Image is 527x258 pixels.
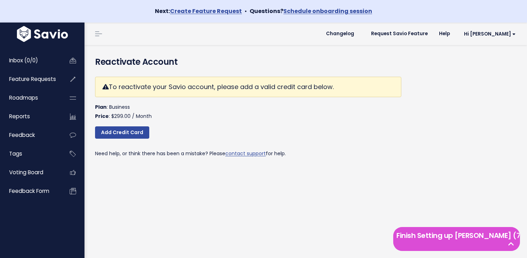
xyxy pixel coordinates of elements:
[2,71,58,87] a: Feature Requests
[9,113,30,120] span: Reports
[9,94,38,101] span: Roadmaps
[433,29,456,39] a: Help
[15,26,70,42] img: logo-white.9d6f32f41409.svg
[250,7,372,15] strong: Questions?
[2,146,58,162] a: Tags
[2,52,58,69] a: Inbox (0/0)
[95,126,149,139] a: Add Credit Card
[95,149,401,158] p: Need help, or think there has been a mistake? Please for help.
[95,113,109,120] strong: Price
[396,230,517,241] h5: Finish Setting up [PERSON_NAME] (7 left)
[464,31,516,37] span: Hi [PERSON_NAME]
[9,187,49,195] span: Feedback form
[225,150,266,157] a: contact support
[95,56,516,68] h4: Reactivate Account
[155,7,242,15] strong: Next:
[326,31,354,36] span: Changelog
[2,108,58,125] a: Reports
[9,75,56,83] span: Feature Requests
[2,90,58,106] a: Roadmaps
[2,127,58,143] a: Feedback
[2,183,58,199] a: Feedback form
[2,164,58,181] a: Voting Board
[9,150,22,157] span: Tags
[95,77,401,97] div: To reactivate your Savio account, please add a valid credit card below.
[283,7,372,15] a: Schedule onboarding session
[365,29,433,39] a: Request Savio Feature
[245,7,247,15] span: •
[170,7,242,15] a: Create Feature Request
[95,103,401,120] p: : Business : $299.00 / Month
[456,29,521,39] a: Hi [PERSON_NAME]
[9,169,43,176] span: Voting Board
[9,131,35,139] span: Feedback
[9,57,38,64] span: Inbox (0/0)
[95,103,107,111] strong: Plan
